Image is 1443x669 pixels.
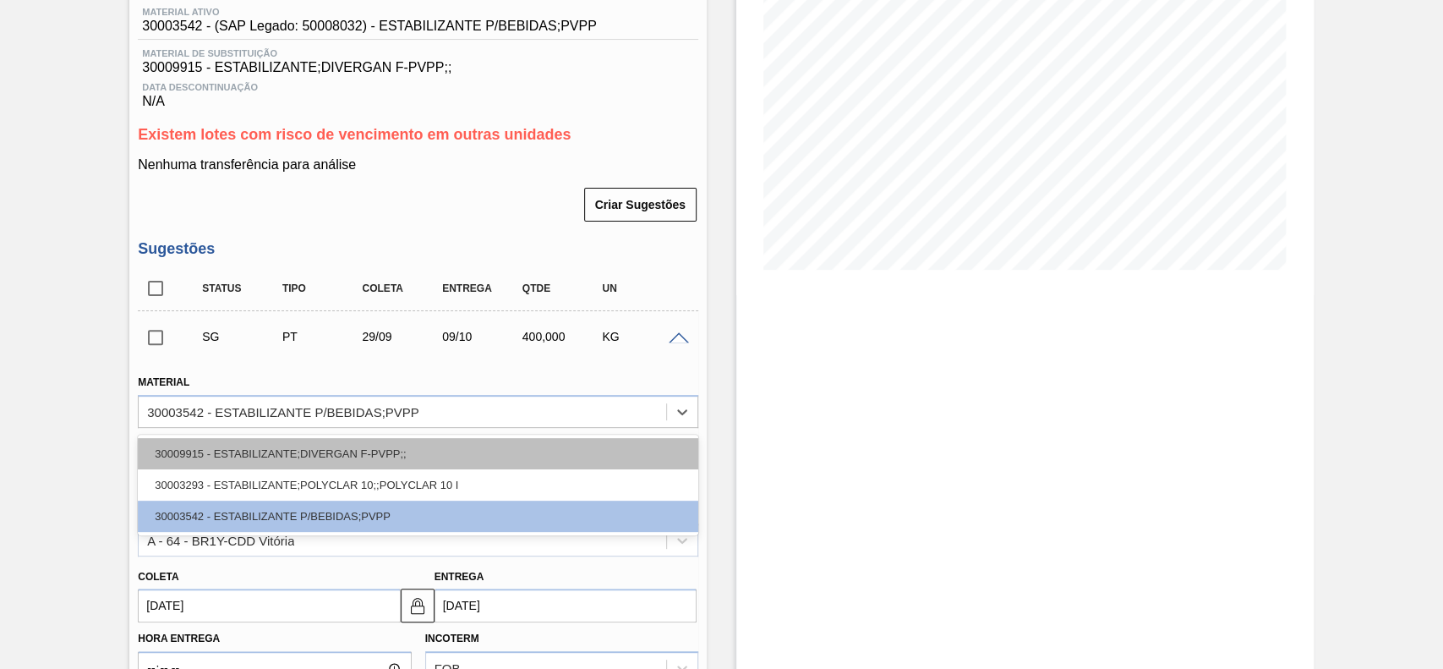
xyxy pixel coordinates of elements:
[198,282,286,294] div: Status
[138,376,189,388] label: Material
[142,48,694,58] span: Material de Substituição
[598,282,686,294] div: UN
[518,330,606,343] div: 400,000
[138,75,698,109] div: N/A
[142,19,596,34] span: 30003542 - (SAP Legado: 50008032) - ESTABILIZANTE P/BEBIDAS;PVPP
[142,82,694,92] span: Data Descontinuação
[138,627,411,651] label: Hora Entrega
[147,404,419,419] div: 30003542 - ESTABILIZANTE P/BEBIDAS;PVPP
[138,157,698,173] p: Nenhuma transferência para análise
[278,282,366,294] div: Tipo
[138,240,698,258] h3: Sugestões
[425,633,479,644] label: Incoterm
[435,571,484,583] label: Entrega
[147,533,294,547] div: A - 64 - BR1Y-CDD Vitória
[138,126,571,143] span: Existem lotes com risco de vencimento em outras unidades
[358,282,445,294] div: Coleta
[407,595,428,616] img: locked
[142,60,694,75] span: 30009915 - ESTABILIZANTE;DIVERGAN F-PVPP;;
[138,501,698,532] div: 30003542 - ESTABILIZANTE P/BEBIDAS;PVPP
[142,7,596,17] span: Material ativo
[138,571,178,583] label: Coleta
[198,330,286,343] div: Sugestão Criada
[435,589,697,622] input: dd/mm/yyyy
[358,330,445,343] div: 29/09/2025
[586,186,698,223] div: Criar Sugestões
[138,469,698,501] div: 30003293 - ESTABILIZANTE;POLYCLAR 10;;POLYCLAR 10 I
[138,589,400,622] input: dd/mm/yyyy
[438,282,526,294] div: Entrega
[518,282,606,294] div: Qtde
[598,330,686,343] div: KG
[138,438,698,469] div: 30009915 - ESTABILIZANTE;DIVERGAN F-PVPP;;
[401,589,435,622] button: locked
[278,330,366,343] div: Pedido de Transferência
[584,188,697,222] button: Criar Sugestões
[438,330,526,343] div: 09/10/2025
